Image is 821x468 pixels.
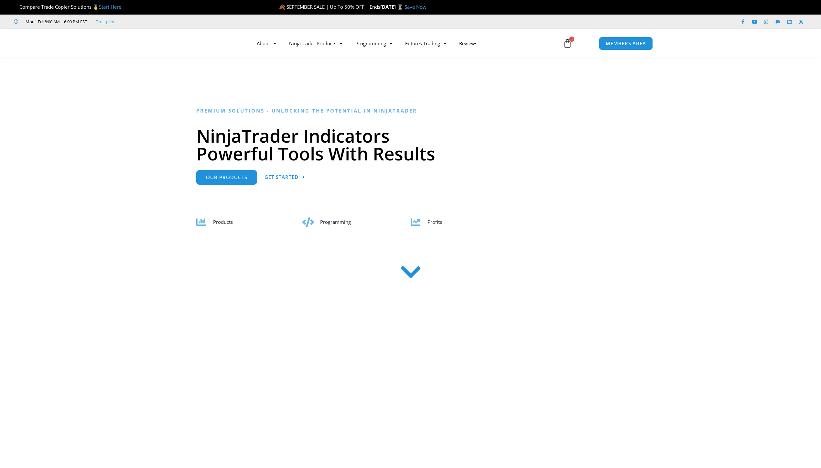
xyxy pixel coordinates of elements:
[553,34,582,53] a: 0
[265,170,305,185] a: Get Started
[569,37,574,42] span: 0
[250,36,283,51] a: About
[196,127,625,162] h1: NinjaTrader Indicators Powerful Tools With Results
[279,4,380,10] span: 🍂 SEPTEMBER SALE | Up To 50% OFF | Ends
[250,36,556,51] nav: Menu
[453,36,484,51] a: Reviews
[265,175,298,180] span: Get Started
[14,4,121,10] span: Compare Trade Copier Solutions 🥇
[405,4,427,10] a: Save Now
[96,18,115,26] a: Trustpilot
[320,219,351,225] span: Programming
[206,175,247,180] span: Our Products
[168,32,238,55] img: LogoAI | Affordable Indicators – NinjaTrader
[380,4,405,10] strong: [DATE] ⌛
[599,37,653,50] a: MEMBERS AREA
[196,170,257,185] a: Our Products
[606,41,646,46] span: MEMBERS AREA
[196,108,625,114] h6: Premium Solutions - Unlocking the Potential in NinjaTrader
[399,36,453,51] a: Futures Trading
[99,4,121,10] a: Start Here
[349,36,399,51] a: Programming
[213,219,233,225] span: Products
[24,18,87,26] span: Mon - Fri: 8:00 AM – 6:00 PM EST
[283,36,349,51] a: NinjaTrader Products
[427,219,442,225] span: Profits
[14,5,19,9] img: 🏆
